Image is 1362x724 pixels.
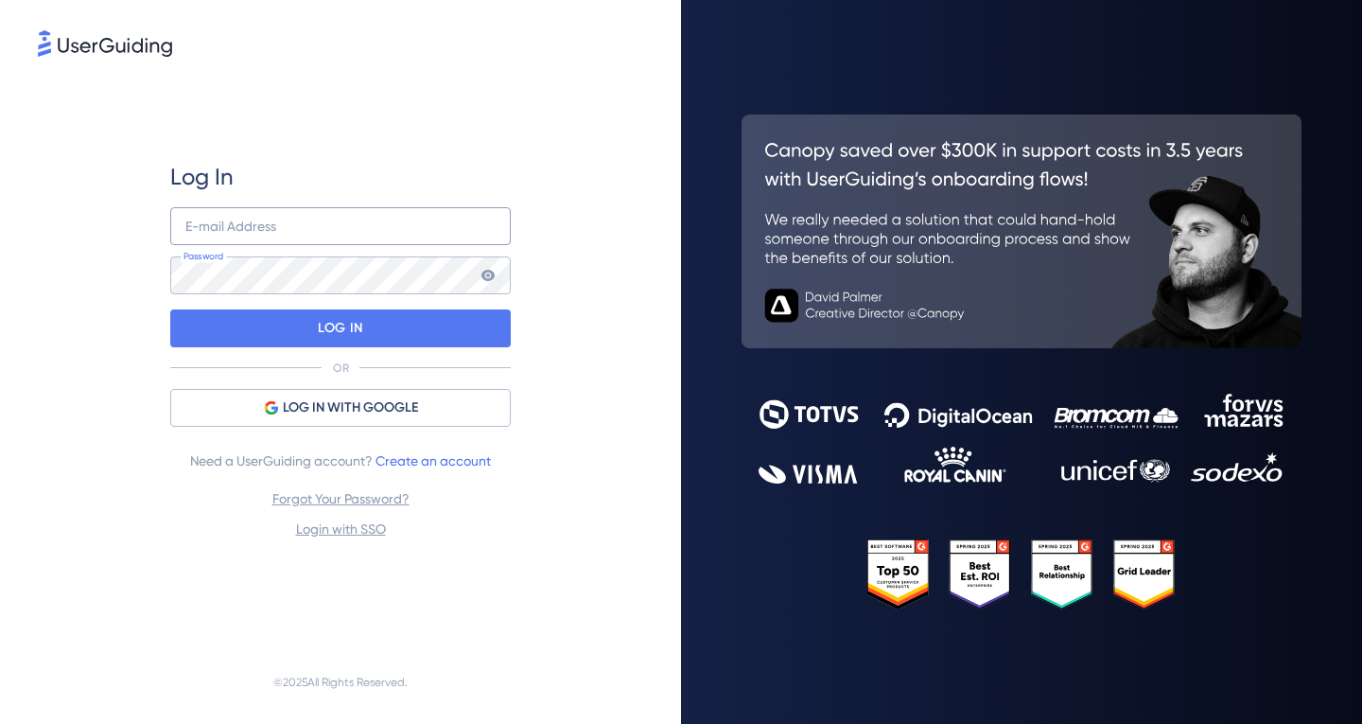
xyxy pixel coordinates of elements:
p: LOG IN [318,313,362,344]
span: LOG IN WITH GOOGLE [283,397,418,419]
span: Need a UserGuiding account? [190,450,491,472]
span: © 2025 All Rights Reserved. [273,671,408,694]
a: Forgot Your Password? [272,491,410,506]
img: 26c0aa7c25a843aed4baddd2b5e0fa68.svg [742,115,1301,349]
p: OR [333,361,349,376]
span: Log In [170,162,234,192]
a: Create an account [375,453,491,468]
img: 25303e33045975176eb484905ab012ff.svg [867,539,1176,609]
a: Login with SSO [296,521,386,537]
input: example@company.com [170,207,511,245]
img: 8faab4ba6bc7696a72372aa768b0286c.svg [38,30,172,57]
img: 9302ce2ac39453076f5bc0f2f2ca889b.svg [759,394,1284,484]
